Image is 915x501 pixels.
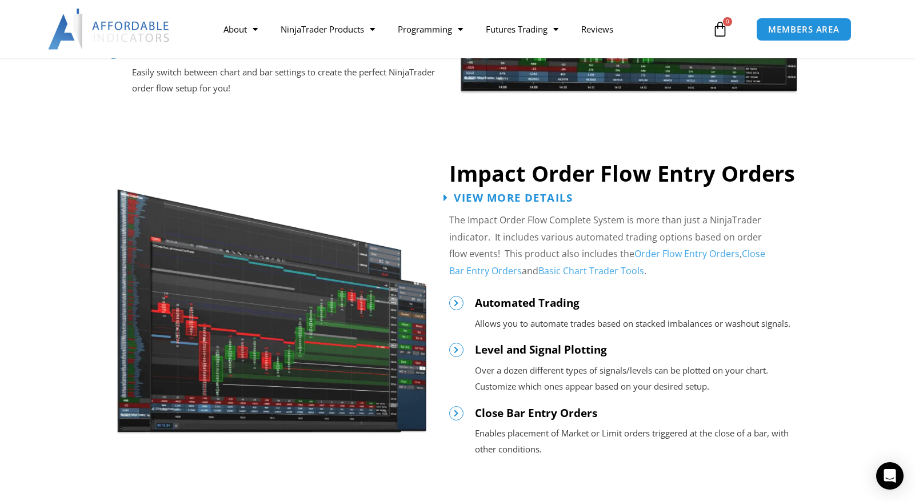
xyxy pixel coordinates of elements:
[695,13,745,46] a: 0
[454,192,573,203] span: View More Details
[212,16,269,42] a: About
[132,65,438,97] p: Easily switch between chart and bar settings to create the perfect NinjaTrader order flow setup f...
[386,16,474,42] a: Programming
[475,426,809,458] p: Enables placement of Market or Limit orders triggered at the close of a bar, with other conditions.
[449,212,766,280] p: The Impact Order Flow Complete System is more than just a NinjaTrader indicator. It includes vari...
[443,192,573,203] a: View More Details
[475,295,580,310] span: Automated Trading
[768,25,840,34] span: MEMBERS AREA
[212,16,709,42] nav: Menu
[756,18,852,41] a: MEMBERS AREA
[475,316,809,332] p: Allows you to automate trades based on stacked imbalances or washout signals.
[634,247,740,260] a: Order Flow Entry Orders
[538,264,644,277] a: Basic Chart Trader Tools
[474,16,570,42] a: Futures Trading
[269,16,386,42] a: NinjaTrader Products
[570,16,625,42] a: Reviews
[475,406,597,420] span: Close Bar Entry Orders
[723,17,732,26] span: 0
[475,342,607,357] span: Level and Signal Plotting
[48,9,171,50] img: LogoAI | Affordable Indicators – NinjaTrader
[449,159,809,187] h2: Impact Order Flow Entry Orders
[116,173,427,435] img: of4 | Affordable Indicators – NinjaTrader
[876,462,904,490] div: Open Intercom Messenger
[475,363,809,395] p: Over a dozen different types of signals/levels can be plotted on your chart. Customize which ones...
